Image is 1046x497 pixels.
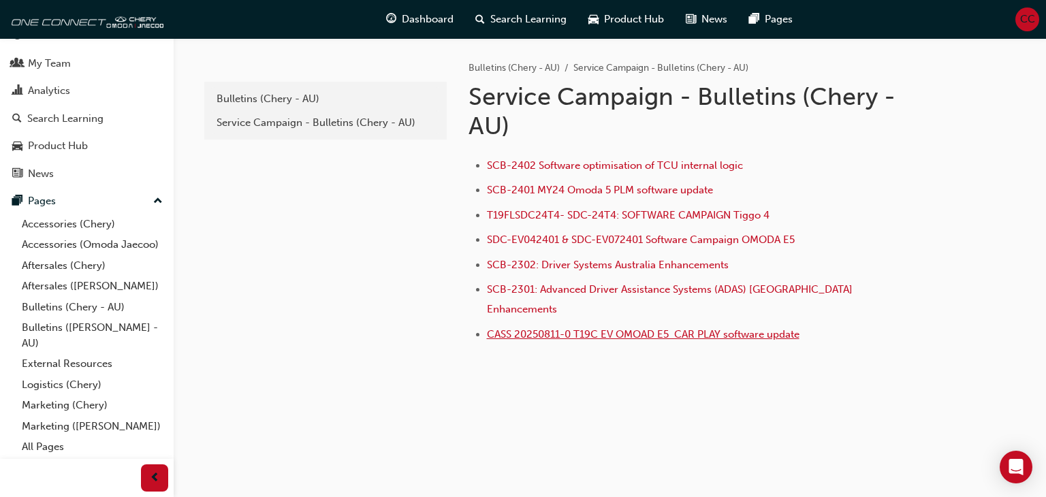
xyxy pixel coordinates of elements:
[5,20,168,189] button: DashboardMy TeamAnalyticsSearch LearningProduct HubNews
[469,62,560,74] a: Bulletins (Chery - AU)
[686,11,696,28] span: news-icon
[487,283,855,315] a: SCB-2301: Advanced Driver Assistance Systems (ADAS) [GEOGRAPHIC_DATA] Enhancements
[12,113,22,125] span: search-icon
[16,214,168,235] a: Accessories (Chery)
[16,297,168,318] a: Bulletins (Chery - AU)
[16,374,168,396] a: Logistics (Chery)
[210,111,441,135] a: Service Campaign - Bulletins (Chery - AU)
[487,159,743,172] a: SCB-2402 Software optimisation of TCU internal logic
[16,395,168,416] a: Marketing (Chery)
[5,133,168,159] a: Product Hub
[490,12,567,27] span: Search Learning
[210,87,441,111] a: Bulletins (Chery - AU)
[487,259,729,271] a: SCB-2302: Driver Systems Australia Enhancements
[16,353,168,374] a: External Resources
[675,5,738,33] a: news-iconNews
[5,106,168,131] a: Search Learning
[7,5,163,33] img: oneconnect
[1020,12,1035,27] span: CC
[16,436,168,458] a: All Pages
[28,56,71,71] div: My Team
[28,138,88,154] div: Product Hub
[765,12,793,27] span: Pages
[573,61,748,76] li: Service Campaign - Bulletins (Chery - AU)
[487,184,713,196] a: SCB-2401 MY24 Omoda 5 PLM software update
[16,416,168,437] a: Marketing ([PERSON_NAME])
[28,83,70,99] div: Analytics
[386,11,396,28] span: guage-icon
[577,5,675,33] a: car-iconProduct Hub
[12,195,22,208] span: pages-icon
[12,85,22,97] span: chart-icon
[1015,7,1039,31] button: CC
[701,12,727,27] span: News
[1000,451,1032,483] div: Open Intercom Messenger
[27,111,104,127] div: Search Learning
[16,234,168,255] a: Accessories (Omoda Jaecoo)
[5,51,168,76] a: My Team
[12,140,22,153] span: car-icon
[738,5,804,33] a: pages-iconPages
[16,255,168,276] a: Aftersales (Chery)
[487,234,795,246] a: SDC-EV042401 & SDC-EV072401 Software Campaign OMODA E5
[5,189,168,214] button: Pages
[16,317,168,353] a: Bulletins ([PERSON_NAME] - AU)
[217,91,434,107] div: Bulletins (Chery - AU)
[375,5,464,33] a: guage-iconDashboard
[487,209,770,221] a: T19FLSDC24T4- SDC-24T4: SOFTWARE CAMPAIGN Tiggo 4
[153,193,163,210] span: up-icon
[402,12,454,27] span: Dashboard
[487,328,799,340] a: CASS 20250811-0 T19C EV OMOAD E5 CAR PLAY software update
[28,166,54,182] div: News
[5,161,168,187] a: News
[5,78,168,103] a: Analytics
[12,58,22,70] span: people-icon
[217,115,434,131] div: Service Campaign - Bulletins (Chery - AU)
[469,82,915,141] h1: Service Campaign - Bulletins (Chery - AU)
[588,11,599,28] span: car-icon
[464,5,577,33] a: search-iconSearch Learning
[12,168,22,180] span: news-icon
[604,12,664,27] span: Product Hub
[749,11,759,28] span: pages-icon
[475,11,485,28] span: search-icon
[150,470,160,487] span: prev-icon
[16,276,168,297] a: Aftersales ([PERSON_NAME])
[28,193,56,209] div: Pages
